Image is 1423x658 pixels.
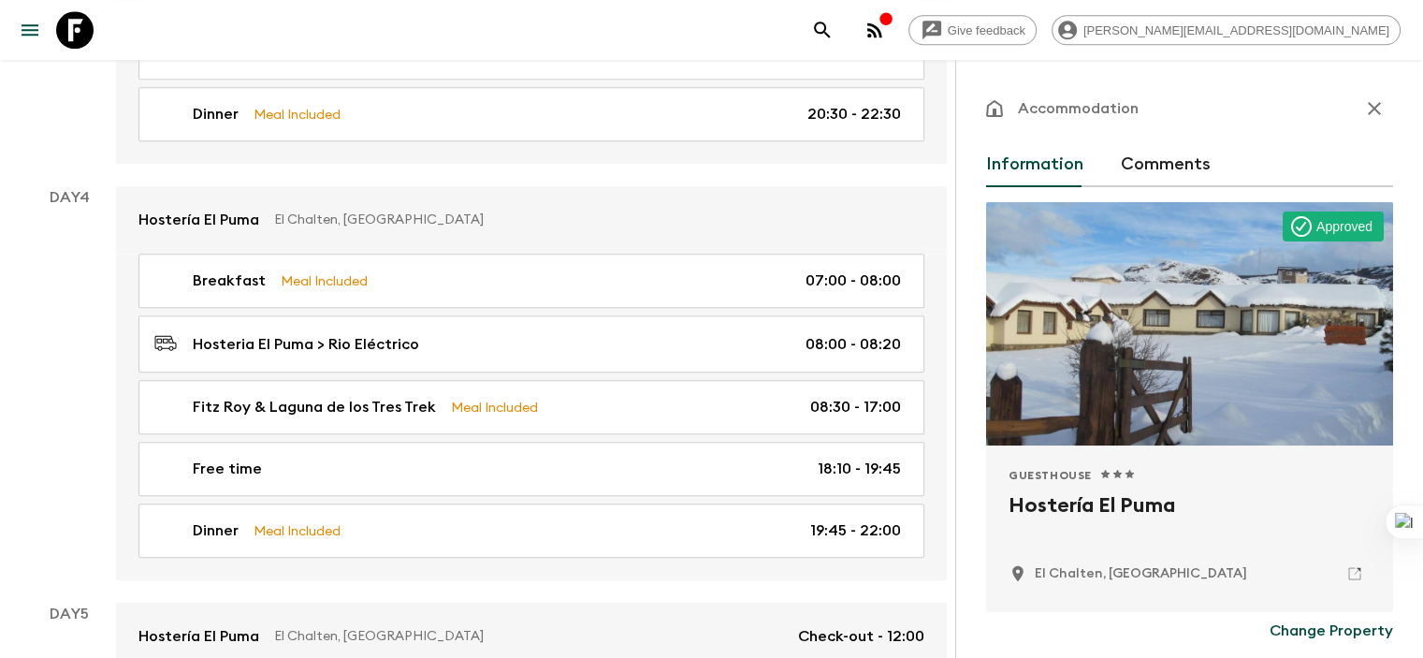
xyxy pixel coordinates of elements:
[1009,490,1371,550] h2: Hostería El Puma
[908,15,1037,45] a: Give feedback
[22,603,116,625] p: Day 5
[1121,142,1211,187] button: Comments
[22,186,116,209] p: Day 4
[804,11,841,49] button: search adventures
[810,396,901,418] p: 08:30 - 17:00
[807,103,901,125] p: 20:30 - 22:30
[986,202,1393,446] div: Photo of Hostería El Puma
[798,625,924,648] p: Check-out - 12:00
[138,442,924,496] a: Free time18:10 - 19:45
[1035,564,1247,583] p: El Chalten, Argentina
[193,103,239,125] p: Dinner
[193,458,262,480] p: Free time
[281,271,368,291] p: Meal Included
[986,142,1083,187] button: Information
[818,458,901,480] p: 18:10 - 19:45
[451,397,538,417] p: Meal Included
[806,333,901,356] p: 08:00 - 08:20
[138,380,924,434] a: Fitz Roy & Laguna de los Tres TrekMeal Included08:30 - 17:00
[1316,217,1372,236] p: Approved
[254,104,341,124] p: Meal Included
[193,333,419,356] p: Hosteria El Puma > Rio Eléctrico
[138,209,259,231] p: Hostería El Puma
[193,396,436,418] p: Fitz Roy & Laguna de los Tres Trek
[254,520,341,541] p: Meal Included
[1270,612,1393,650] button: Change Property
[1052,15,1401,45] div: [PERSON_NAME][EMAIL_ADDRESS][DOMAIN_NAME]
[274,211,909,229] p: El Chalten, [GEOGRAPHIC_DATA]
[138,315,924,373] a: Hosteria El Puma > Rio Eléctrico08:00 - 08:20
[116,186,947,254] a: Hostería El PumaEl Chalten, [GEOGRAPHIC_DATA]
[1018,97,1139,120] p: Accommodation
[1009,468,1092,483] span: Guesthouse
[806,270,901,292] p: 07:00 - 08:00
[138,87,924,141] a: DinnerMeal Included20:30 - 22:30
[810,519,901,542] p: 19:45 - 22:00
[193,270,266,292] p: Breakfast
[937,23,1036,37] span: Give feedback
[274,627,783,646] p: El Chalten, [GEOGRAPHIC_DATA]
[1270,620,1393,642] p: Change Property
[1073,23,1400,37] span: [PERSON_NAME][EMAIL_ADDRESS][DOMAIN_NAME]
[138,254,924,308] a: BreakfastMeal Included07:00 - 08:00
[138,504,924,558] a: DinnerMeal Included19:45 - 22:00
[11,11,49,49] button: menu
[193,519,239,542] p: Dinner
[138,625,259,648] p: Hostería El Puma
